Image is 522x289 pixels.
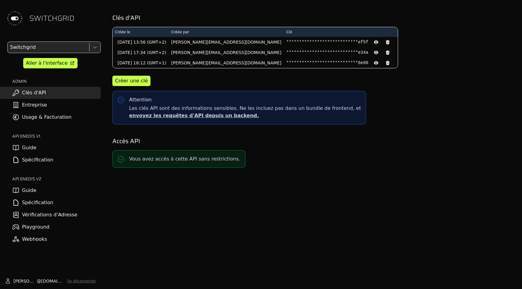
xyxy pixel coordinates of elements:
th: Clé [284,27,398,37]
p: Vous avez accès à cette API sans restrictions. [129,155,240,163]
th: Créée le [113,27,169,37]
a: Aller à l'interface [23,58,78,68]
div: Attention [129,96,152,103]
span: SWITCHGRID [29,13,74,23]
h2: API ENEDIS v2 [12,176,101,182]
h2: Clés d'API [112,13,513,22]
td: [PERSON_NAME][EMAIL_ADDRESS][DOMAIN_NAME] [169,47,284,58]
td: [DATE] 13:56 (GMT+2) [113,37,169,47]
span: [PERSON_NAME] [13,278,37,284]
td: [DATE] 17:34 (GMT+2) [113,47,169,58]
button: Créer une clé [112,76,150,86]
h2: ADMIN [12,78,101,84]
span: [DOMAIN_NAME] [41,278,65,284]
img: Switchgrid Logo [5,9,24,28]
td: [PERSON_NAME][EMAIL_ADDRESS][DOMAIN_NAME] [169,37,284,47]
span: @ [37,278,41,284]
td: [PERSON_NAME][EMAIL_ADDRESS][DOMAIN_NAME] [169,58,284,68]
td: [DATE] 18:12 (GMT+1) [113,58,169,68]
h2: Accès API [112,137,513,145]
h2: API ENEDIS v1 [12,133,101,139]
button: Se déconnecter [67,279,96,284]
div: Aller à l'interface [26,60,67,67]
span: Les clés API sont des informations sensibles. Ne les incluez pas dans un bundle de frontend, et [129,105,361,119]
th: Créée par [169,27,284,37]
div: Créer une clé [115,77,148,85]
p: envoyez les requêtes d'API depuis un backend. [129,112,361,119]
